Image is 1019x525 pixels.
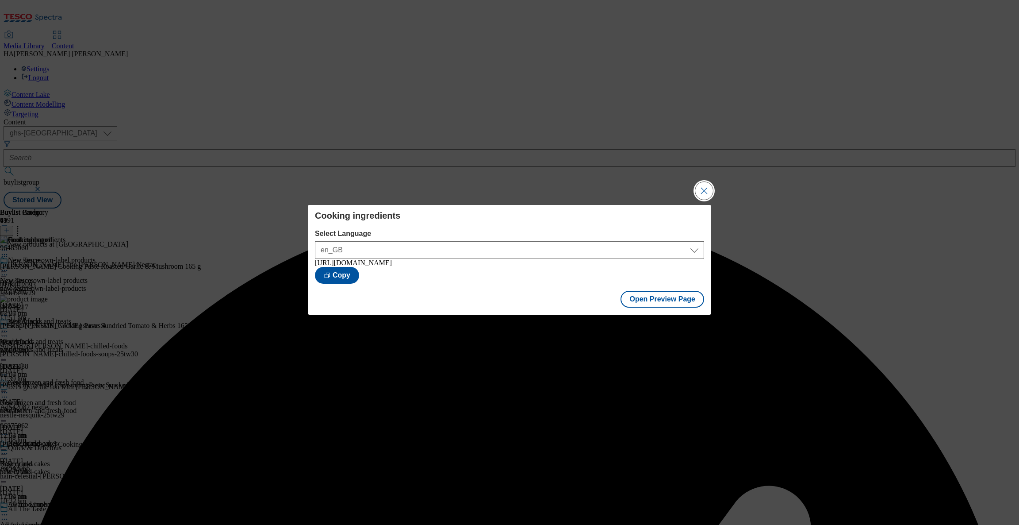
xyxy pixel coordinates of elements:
[315,230,704,238] label: Select Language
[315,267,359,284] button: Copy
[695,182,713,200] button: Close Modal
[308,205,711,315] div: Modal
[315,259,704,267] div: [URL][DOMAIN_NAME]
[315,210,704,221] h4: Cooking ingredients
[621,291,704,308] button: Open Preview Page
